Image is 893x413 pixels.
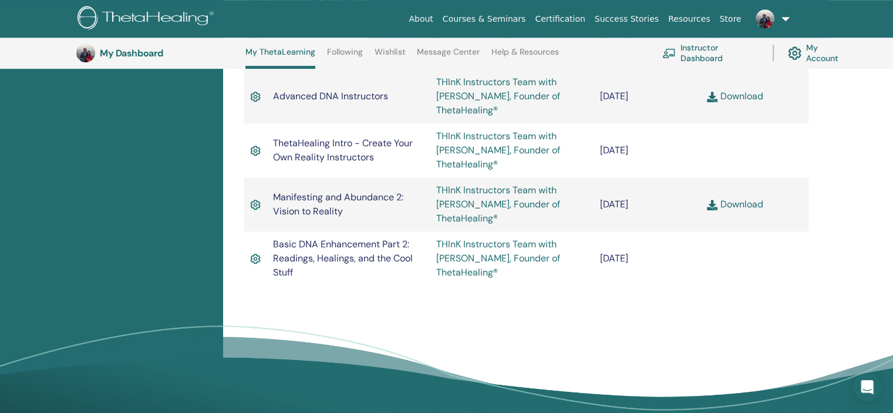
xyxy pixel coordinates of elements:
img: logo.png [77,6,218,32]
img: chalkboard-teacher.svg [662,48,676,58]
a: Store [715,8,746,30]
img: Active Certificate [250,197,261,213]
td: [DATE] [594,69,702,123]
a: Download [707,90,763,102]
td: [DATE] [594,231,702,286]
span: ThetaHealing Intro - Create Your Own Reality Instructors [273,137,413,163]
a: Courses & Seminars [438,8,531,30]
div: Open Intercom Messenger [853,373,881,401]
span: Basic DNA Enhancement Part 2: Readings, Healings, and the Cool Stuff [273,238,413,278]
a: My Account [788,40,850,66]
td: [DATE] [594,123,702,177]
a: Success Stories [590,8,663,30]
img: Active Certificate [250,143,261,159]
a: THInK Instructors Team with [PERSON_NAME], Founder of ThetaHealing® [436,238,560,278]
h3: My Dashboard [100,48,217,59]
img: cog.svg [788,43,801,63]
img: download.svg [707,92,717,102]
a: Wishlist [375,47,406,66]
a: About [404,8,437,30]
a: THInK Instructors Team with [PERSON_NAME], Founder of ThetaHealing® [436,184,560,224]
a: Instructor Dashboard [662,40,759,66]
a: Message Center [417,47,480,66]
a: Resources [663,8,715,30]
a: THInK Instructors Team with [PERSON_NAME], Founder of ThetaHealing® [436,76,560,116]
img: Active Certificate [250,251,261,267]
img: default.jpg [76,43,95,62]
span: Advanced DNA Instructors [273,90,388,102]
img: default.jpg [756,9,774,28]
span: Manifesting and Abundance 2: Vision to Reality [273,191,403,217]
a: THInK Instructors Team with [PERSON_NAME], Founder of ThetaHealing® [436,130,560,170]
a: Download [707,198,763,210]
a: Certification [530,8,589,30]
a: Help & Resources [491,47,559,66]
img: download.svg [707,200,717,210]
td: [DATE] [594,177,702,231]
a: Following [327,47,363,66]
a: My ThetaLearning [245,47,315,69]
img: Active Certificate [250,89,261,105]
